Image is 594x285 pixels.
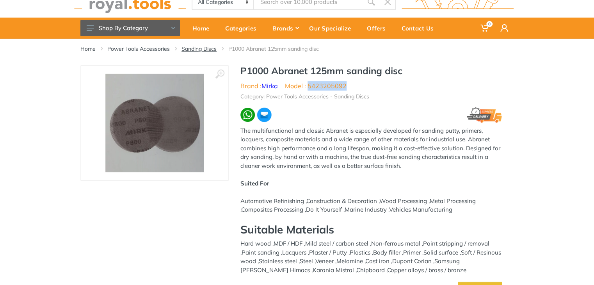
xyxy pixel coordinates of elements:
li: P1000 Abranet 125mm sanding disc [228,45,331,53]
a: Mirka [261,82,278,90]
a: Contact Us [396,18,444,39]
button: Shop By Category [80,20,180,36]
div: Our Specialize [304,20,361,36]
div: Brands [267,20,304,36]
a: Offers [361,18,396,39]
a: Home [187,18,220,39]
div: Categories [220,20,267,36]
img: wa.webp [240,108,255,122]
span: 0 [486,21,493,27]
li: Model : 5423205092 [285,81,347,91]
h1: P1000 Abranet 125mm sanding disc [240,65,502,77]
div: Home [187,20,220,36]
b: Suited For [240,180,269,187]
div: The multifunctional and classic Abranet is especially developed for sanding putty, primers, lacqu... [240,126,502,274]
h3: Suitable Materials [240,223,502,236]
nav: breadcrumb [80,45,514,53]
a: Sanding Discs [181,45,217,53]
a: Power Tools Accessories [107,45,170,53]
li: Category: Power Tools Accessories - Sanding Discs [240,93,369,101]
img: express.png [467,107,502,123]
a: Categories [220,18,267,39]
img: ma.webp [256,107,272,123]
img: Royal Tools - P1000 Abranet 125mm sanding disc [105,74,204,172]
a: Home [80,45,96,53]
li: Brand : [240,81,278,91]
a: 0 [475,18,495,39]
a: Our Specialize [304,18,361,39]
div: Contact Us [396,20,444,36]
div: Offers [361,20,396,36]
